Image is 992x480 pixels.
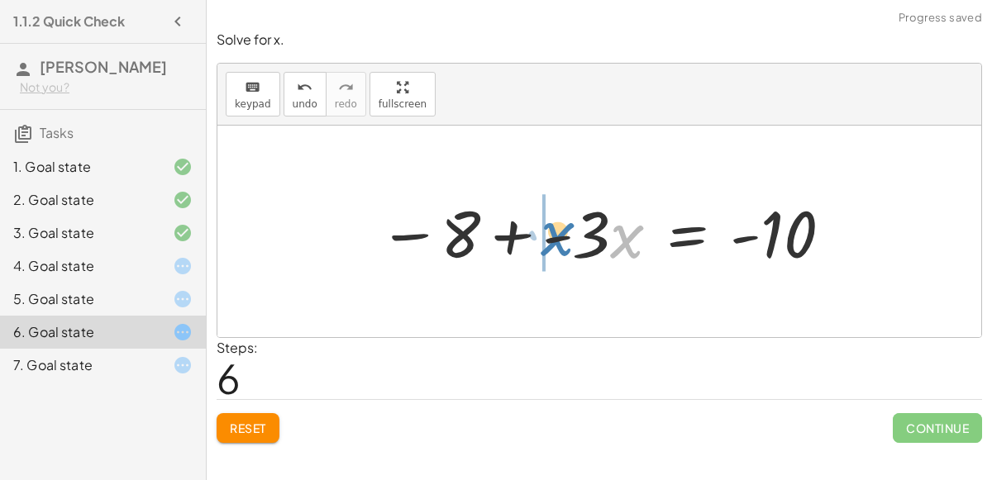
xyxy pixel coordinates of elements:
[13,223,146,243] div: 3. Goal state
[370,72,436,116] button: fullscreen
[173,355,193,375] i: Task started.
[230,421,266,435] span: Reset
[13,355,146,375] div: 7. Goal state
[40,57,167,76] span: [PERSON_NAME]
[338,78,354,97] i: redo
[13,289,146,309] div: 5. Goal state
[297,78,312,97] i: undo
[20,79,193,96] div: Not you?
[173,190,193,210] i: Task finished and correct.
[40,124,74,141] span: Tasks
[326,72,366,116] button: redoredo
[284,72,327,116] button: undoundo
[217,353,241,403] span: 6
[379,98,427,110] span: fullscreen
[173,289,193,309] i: Task started.
[13,157,146,177] div: 1. Goal state
[293,98,317,110] span: undo
[173,322,193,342] i: Task started.
[335,98,357,110] span: redo
[245,78,260,97] i: keyboard
[226,72,280,116] button: keyboardkeypad
[173,157,193,177] i: Task finished and correct.
[13,322,146,342] div: 6. Goal state
[13,12,125,31] h4: 1.1.2 Quick Check
[13,190,146,210] div: 2. Goal state
[173,256,193,276] i: Task started.
[235,98,271,110] span: keypad
[217,339,258,356] label: Steps:
[173,223,193,243] i: Task finished and correct.
[217,413,279,443] button: Reset
[217,31,982,50] p: Solve for x.
[899,10,982,26] span: Progress saved
[13,256,146,276] div: 4. Goal state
